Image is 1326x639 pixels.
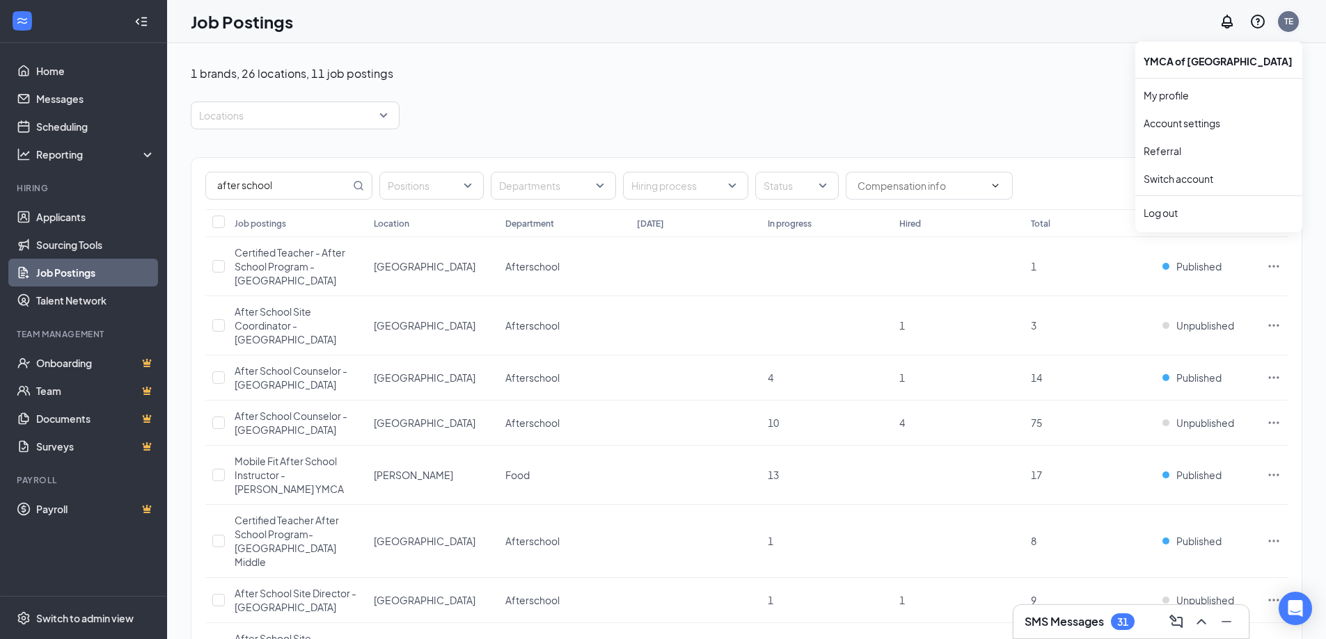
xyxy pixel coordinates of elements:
[498,505,630,578] td: Afterschool
[768,416,779,429] span: 10
[505,319,560,332] span: Afterschool
[761,209,892,237] th: In progress
[768,469,779,481] span: 13
[36,203,155,231] a: Applicants
[235,305,336,346] span: After School Site Coordinator - [GEOGRAPHIC_DATA]
[505,594,560,606] span: Afterschool
[1176,318,1234,332] span: Unpublished
[505,469,530,481] span: Food
[1144,172,1213,185] a: Switch account
[367,401,498,446] td: Cleveland
[858,178,984,193] input: Compensation info
[990,180,1001,191] svg: ChevronDown
[367,578,498,623] td: Rock Springs Elementary
[191,66,393,81] p: 1 brands, 26 locations, 11 job postings
[134,15,148,29] svg: Collapse
[36,611,134,625] div: Switch to admin view
[1144,206,1294,220] div: Log out
[235,246,345,286] span: Certified Teacher - After School Program - [GEOGRAPHIC_DATA]
[768,535,773,547] span: 1
[505,416,560,429] span: Afterschool
[17,611,31,625] svg: Settings
[899,371,905,384] span: 1
[1267,468,1281,482] svg: Ellipses
[374,319,475,332] span: [GEOGRAPHIC_DATA]
[36,113,155,140] a: Scheduling
[768,594,773,606] span: 1
[36,377,155,405] a: TeamCrown
[1168,613,1185,630] svg: ComposeMessage
[1190,610,1213,633] button: ChevronUp
[498,237,630,296] td: Afterschool
[1144,88,1294,102] a: My profile
[1025,614,1104,629] h3: SMS Messages
[206,172,350,199] input: Search job postings
[235,218,286,229] div: Job postings
[1218,613,1235,630] svg: Minimize
[498,401,630,446] td: Afterschool
[235,364,347,391] span: After School Counselor - [GEOGRAPHIC_DATA]
[1031,594,1036,606] span: 9
[1267,259,1281,273] svg: Ellipses
[1031,469,1042,481] span: 17
[36,349,155,377] a: OnboardingCrown
[498,578,630,623] td: Afterschool
[899,416,905,429] span: 4
[1144,116,1294,130] a: Account settings
[374,218,409,229] div: Location
[374,594,475,606] span: [GEOGRAPHIC_DATA]
[1219,13,1236,30] svg: Notifications
[768,371,773,384] span: 4
[353,180,364,191] svg: MagnifyingGlass
[36,85,155,113] a: Messages
[1267,416,1281,430] svg: Ellipses
[1176,468,1222,482] span: Published
[1193,613,1210,630] svg: ChevronUp
[374,371,475,384] span: [GEOGRAPHIC_DATA]
[1165,610,1187,633] button: ComposeMessage
[36,405,155,432] a: DocumentsCrown
[1031,260,1036,273] span: 1
[630,209,761,237] th: [DATE]
[17,147,31,161] svg: Analysis
[899,594,905,606] span: 1
[374,260,475,273] span: [GEOGRAPHIC_DATA]
[235,410,347,436] span: After School Counselor - [GEOGRAPHIC_DATA]
[374,469,453,481] span: [PERSON_NAME]
[191,10,293,33] h1: Job Postings
[1284,15,1293,27] div: TE
[1176,593,1234,607] span: Unpublished
[1031,319,1036,332] span: 3
[505,260,560,273] span: Afterschool
[36,286,155,314] a: Talent Network
[1031,535,1036,547] span: 8
[892,209,1024,237] th: Hired
[1249,13,1266,30] svg: QuestionInfo
[505,218,554,229] div: Department
[235,587,356,613] span: After School Site Director -[GEOGRAPHIC_DATA]
[36,231,155,259] a: Sourcing Tools
[498,446,630,505] td: Food
[1117,616,1128,628] div: 31
[1144,144,1294,158] a: Referral
[36,495,155,523] a: PayrollCrown
[1267,534,1281,548] svg: Ellipses
[1024,209,1155,237] th: Total
[374,416,475,429] span: [GEOGRAPHIC_DATA]
[17,474,152,486] div: Payroll
[17,182,152,194] div: Hiring
[498,296,630,355] td: Afterschool
[1267,371,1281,385] svg: Ellipses
[1279,592,1312,625] div: Open Intercom Messenger
[36,259,155,286] a: Job Postings
[1267,318,1281,332] svg: Ellipses
[36,147,156,161] div: Reporting
[1215,610,1238,633] button: Minimize
[36,57,155,85] a: Home
[367,355,498,401] td: Cherokee Ridge Elementary School
[17,328,152,340] div: Team Management
[235,514,339,568] span: Certified Teacher After School Program- [GEOGRAPHIC_DATA] Middle
[36,432,155,460] a: SurveysCrown
[1031,371,1042,384] span: 14
[1031,416,1042,429] span: 75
